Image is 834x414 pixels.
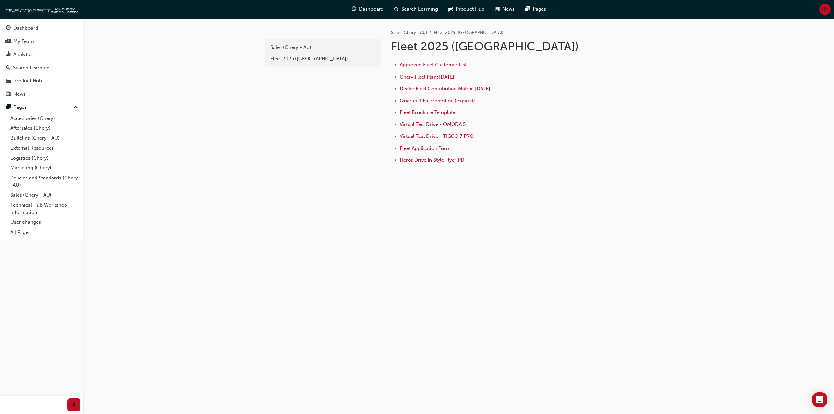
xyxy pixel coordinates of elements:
[822,6,828,13] span: RT
[495,5,500,13] span: news-icon
[3,75,80,87] a: Product Hub
[3,22,80,34] a: Dashboard
[8,200,80,217] a: Technical Hub Workshop information
[8,217,80,227] a: User changes
[6,65,10,71] span: search-icon
[6,105,11,110] span: pages-icon
[3,21,80,101] button: DashboardMy TeamAnalyticsSearch LearningProduct HubNews
[819,4,831,15] button: RT
[8,113,80,123] a: Accessories (Chery)
[400,86,490,92] a: Dealer Fleet Contribution Matrix: [DATE]
[6,78,11,84] span: car-icon
[812,392,827,407] div: Open Intercom Messenger
[352,5,356,13] span: guage-icon
[8,133,80,143] a: Bulletins (Chery - AU)
[3,88,80,100] a: News
[346,3,389,16] a: guage-iconDashboard
[400,133,474,139] a: Virtual Test Drive - TIGGO 7 PRO
[525,5,530,13] span: pages-icon
[13,77,42,85] div: Product Hub
[490,3,520,16] a: news-iconNews
[400,62,467,68] a: Approved Fleet Customer List
[8,163,80,173] a: Marketing (Chery)
[3,101,80,113] button: Pages
[8,143,80,153] a: External Resources
[3,3,78,16] img: oneconnect
[13,91,26,98] div: News
[400,98,475,104] a: Quarter 1 E5 Promotion (expired)
[448,5,453,13] span: car-icon
[3,62,80,74] a: Search Learning
[6,92,11,97] span: news-icon
[456,6,484,13] span: Product Hub
[267,53,378,64] a: Fleet 2025 ([GEOGRAPHIC_DATA])
[8,123,80,133] a: Aftersales (Chery)
[6,25,11,31] span: guage-icon
[270,44,375,51] div: Sales (Chery - AU)
[391,39,605,53] h1: Fleet 2025 ([GEOGRAPHIC_DATA])
[13,24,38,32] div: Dashboard
[400,145,451,151] a: Fleet Application Form
[267,42,378,53] a: Sales (Chery - AU)
[400,74,454,80] a: Chery Fleet Plan: [DATE]
[389,3,443,16] a: search-iconSearch Learning
[359,6,384,13] span: Dashboard
[434,29,503,36] li: Fleet 2025 ([GEOGRAPHIC_DATA])
[401,6,438,13] span: Search Learning
[73,103,78,112] span: up-icon
[443,3,490,16] a: car-iconProduct Hub
[270,55,375,63] div: Fleet 2025 ([GEOGRAPHIC_DATA])
[400,109,455,115] a: Fleet Brochure Template
[13,64,50,72] div: Search Learning
[533,6,546,13] span: Pages
[3,36,80,48] a: My Team
[400,121,466,127] a: Virtual Test Drive - OMODA 5
[8,153,80,163] a: Logistics (Chery)
[6,52,11,58] span: chart-icon
[6,39,11,45] span: people-icon
[8,173,80,190] a: Policies and Standards (Chery -AU)
[391,30,427,35] a: Sales (Chery - AU)
[13,104,27,111] div: Pages
[3,49,80,61] a: Analytics
[8,190,80,200] a: Sales (Chery - AU)
[72,401,77,409] span: prev-icon
[502,6,515,13] span: News
[520,3,551,16] a: pages-iconPages
[8,227,80,237] a: All Pages
[13,38,34,45] div: My Team
[394,5,399,13] span: search-icon
[400,157,467,163] a: Heros Drive In Style Flyer PDF
[13,51,34,58] div: Analytics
